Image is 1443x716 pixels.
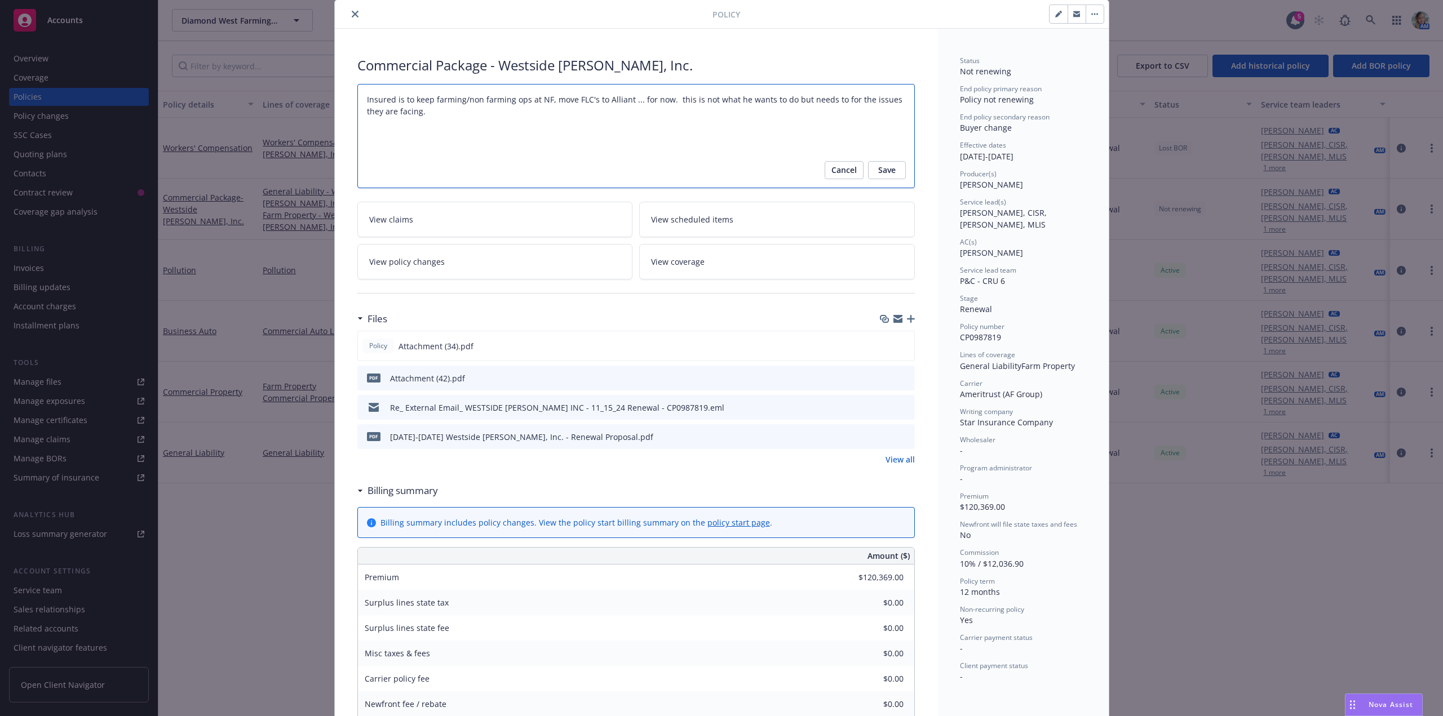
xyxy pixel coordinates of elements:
[960,56,980,65] span: Status
[960,671,963,682] span: -
[960,265,1016,275] span: Service lead team
[390,402,724,413] div: Re_ External Email_ WESTSIDE [PERSON_NAME] INC - 11_15_24 Renewal - CP0987819.eml
[960,197,1006,207] span: Service lead(s)
[368,312,387,326] h3: Files
[960,586,1000,597] span: 12 months
[882,372,891,384] button: download file
[651,214,733,225] span: View scheduled items
[960,122,1012,133] span: Buyer change
[837,670,910,687] input: 0.00
[365,572,399,582] span: Premium
[960,112,1050,122] span: End policy secondary reason
[960,576,995,586] span: Policy term
[960,140,1086,162] div: [DATE] - [DATE]
[390,431,653,443] div: [DATE]-[DATE] Westside [PERSON_NAME], Inc. - Renewal Proposal.pdf
[369,214,413,225] span: View claims
[882,402,891,413] button: download file
[357,244,633,279] a: View policy changes
[960,84,1042,94] span: End policy primary reason
[960,548,999,557] span: Commission
[960,633,1033,642] span: Carrier payment status
[960,558,1024,569] span: 10% / $12,036.90
[867,550,910,562] span: Amount ($)
[960,661,1028,670] span: Client payment status
[837,696,910,713] input: 0.00
[960,350,1015,359] span: Lines of coverage
[367,373,380,382] span: pdf
[357,202,633,237] a: View claims
[1345,693,1423,716] button: Nova Assist
[365,673,430,684] span: Carrier policy fee
[960,604,1024,614] span: Non-recurring policy
[960,304,992,314] span: Renewal
[960,615,973,625] span: Yes
[960,463,1032,473] span: Program administrator
[960,435,995,444] span: Wholesaler
[886,453,915,465] a: View all
[882,340,891,352] button: download file
[960,237,977,247] span: AC(s)
[368,483,438,498] h3: Billing summary
[900,340,910,352] button: preview file
[868,161,906,179] button: Save
[365,648,430,659] span: Misc taxes & fees
[1369,700,1413,709] span: Nova Assist
[712,8,740,20] span: Policy
[837,645,910,662] input: 0.00
[831,161,857,179] span: Cancel
[837,569,910,586] input: 0.00
[1345,694,1360,715] div: Drag to move
[399,340,473,352] span: Attachment (34).pdf
[365,597,449,608] span: Surplus lines state tax
[369,256,445,268] span: View policy changes
[380,517,772,528] div: Billing summary includes policy changes. View the policy start billing summary on the .
[900,372,910,384] button: preview file
[960,361,1021,371] span: General Liability
[639,244,915,279] a: View coverage
[960,94,1034,105] span: Policy not renewing
[960,407,1013,416] span: Writing company
[960,417,1053,428] span: Star Insurance Company
[900,402,910,413] button: preview file
[357,56,915,75] div: Commercial Package - Westside [PERSON_NAME], Inc.
[825,161,864,179] button: Cancel
[960,445,963,456] span: -
[960,169,997,179] span: Producer(s)
[960,66,1011,77] span: Not renewing
[960,501,1005,512] span: $120,369.00
[390,372,465,384] div: Attachment (42).pdf
[639,202,915,237] a: View scheduled items
[357,84,915,188] textarea: [DATE] - [PERSON_NAME]: Case #01347364 Policy limits were pre-ingested. Missing fields updated in...
[960,293,978,303] span: Stage
[960,179,1023,190] span: [PERSON_NAME]
[960,473,963,484] span: -
[367,432,380,441] span: pdf
[960,275,1005,286] span: P&C - CRU 6
[960,332,1001,343] span: CP0987819
[878,161,896,179] span: Save
[367,341,389,351] span: Policy
[348,7,362,21] button: close
[1021,361,1075,371] span: Farm Property
[960,389,1042,399] span: Ameritrust (AF Group)
[960,643,963,653] span: -
[651,256,705,268] span: View coverage
[357,483,438,498] div: Billing summary
[365,622,449,633] span: Surplus lines state fee
[707,517,770,528] a: policy start page
[960,491,989,501] span: Premium
[837,594,910,611] input: 0.00
[837,620,910,637] input: 0.00
[900,431,910,443] button: preview file
[960,247,1023,258] span: [PERSON_NAME]
[960,140,1006,150] span: Effective dates
[882,431,891,443] button: download file
[960,519,1077,529] span: Newfront will file state taxes and fees
[960,207,1049,230] span: [PERSON_NAME], CISR, [PERSON_NAME], MLIS
[960,322,1004,331] span: Policy number
[365,699,446,709] span: Newfront fee / rebate
[960,530,971,540] span: No
[960,379,982,388] span: Carrier
[357,312,387,326] div: Files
